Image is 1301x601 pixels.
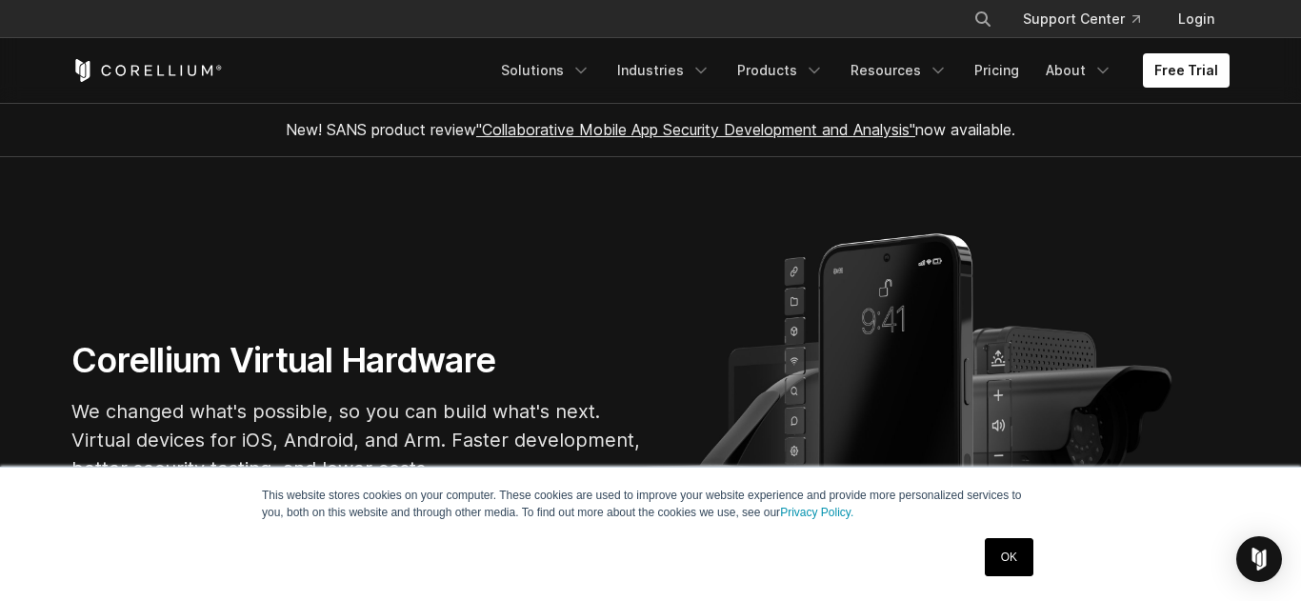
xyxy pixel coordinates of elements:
[985,538,1033,576] a: OK
[286,120,1015,139] span: New! SANS product review now available.
[966,2,1000,36] button: Search
[963,53,1031,88] a: Pricing
[490,53,1230,88] div: Navigation Menu
[476,120,915,139] a: "Collaborative Mobile App Security Development and Analysis"
[262,487,1039,521] p: This website stores cookies on your computer. These cookies are used to improve your website expe...
[839,53,959,88] a: Resources
[71,397,643,483] p: We changed what's possible, so you can build what's next. Virtual devices for iOS, Android, and A...
[780,506,853,519] a: Privacy Policy.
[951,2,1230,36] div: Navigation Menu
[1008,2,1155,36] a: Support Center
[71,339,643,382] h1: Corellium Virtual Hardware
[490,53,602,88] a: Solutions
[71,59,223,82] a: Corellium Home
[1236,536,1282,582] div: Open Intercom Messenger
[726,53,835,88] a: Products
[1163,2,1230,36] a: Login
[606,53,722,88] a: Industries
[1143,53,1230,88] a: Free Trial
[1034,53,1124,88] a: About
